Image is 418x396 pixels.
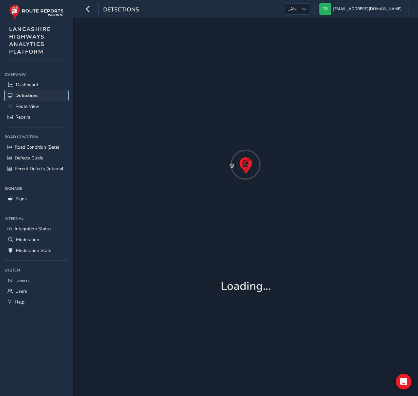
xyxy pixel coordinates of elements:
[9,25,51,56] span: LANCASHIRE HIGHWAYS ANALYTICS PLATFORM
[333,3,402,15] span: [EMAIL_ADDRESS][DOMAIN_NAME]
[319,3,404,15] button: [EMAIL_ADDRESS][DOMAIN_NAME]
[15,196,27,202] span: Signs
[5,234,68,245] a: Moderation
[5,132,68,142] div: Road Condition
[5,184,68,193] div: Signage
[103,6,139,15] span: Detections
[15,155,43,161] span: Defects Guide
[16,247,51,254] span: Moderation Stats
[319,3,331,15] img: diamond-layout
[5,142,68,153] a: Road Condition (Beta)
[15,144,59,150] span: Road Condition (Beta)
[5,214,68,223] div: Internal
[15,277,31,284] span: Devices
[5,223,68,234] a: Integration Status
[5,101,68,112] a: Route View
[15,166,65,172] span: Recent Defects (Internal)
[5,286,68,297] a: Users
[5,193,68,204] a: Signs
[15,299,24,305] span: Help
[16,82,38,88] span: Dashboard
[5,163,68,174] a: Recent Defects (Internal)
[5,79,68,90] a: Dashboard
[15,226,52,232] span: Integration Status
[5,112,68,123] a: Repairs
[5,265,68,275] div: System
[15,92,39,99] span: Detections
[5,153,68,163] a: Defects Guide
[5,70,68,79] div: Overview
[15,103,39,109] span: Route View
[5,245,68,256] a: Moderation Stats
[15,288,27,294] span: Users
[16,237,39,243] span: Moderation
[221,279,271,293] h1: Loading...
[5,297,68,307] a: Help
[396,374,411,389] div: Open Intercom Messenger
[285,4,299,14] span: LAN
[9,5,64,19] img: rr logo
[15,114,30,120] span: Repairs
[5,275,68,286] a: Devices
[5,90,68,101] a: Detections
